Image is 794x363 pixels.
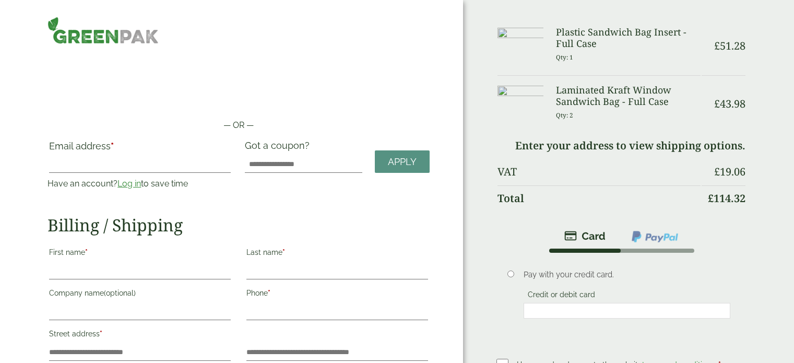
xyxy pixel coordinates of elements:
p: Have an account? to save time [48,178,232,190]
label: Email address [49,142,231,156]
span: £ [714,97,720,111]
a: Log in [117,179,141,189]
label: Last name [246,245,428,263]
p: — OR — [48,119,430,132]
bdi: 19.06 [714,165,745,179]
img: stripe.png [564,230,606,242]
bdi: 51.28 [714,39,745,53]
abbr: required [111,140,114,151]
span: Apply [388,156,417,168]
bdi: 114.32 [708,191,745,205]
bdi: 43.98 [714,97,745,111]
td: Enter your address to view shipping options. [497,133,745,158]
label: First name [49,245,231,263]
p: Pay with your credit card. [524,269,730,280]
abbr: required [268,289,270,297]
abbr: required [282,248,285,256]
iframe: Secure card payment input frame [527,306,727,315]
label: Company name [49,286,231,303]
th: VAT [497,159,701,184]
h3: Plastic Sandwich Bag Insert - Full Case [556,27,700,49]
img: GreenPak Supplies [48,17,158,44]
label: Phone [246,286,428,303]
label: Street address [49,326,231,344]
h3: Laminated Kraft Window Sandwich Bag - Full Case [556,85,700,107]
span: £ [708,191,714,205]
small: Qty: 2 [556,111,573,119]
small: Qty: 1 [556,53,573,61]
abbr: required [85,248,88,256]
img: ppcp-gateway.png [631,230,679,243]
th: Total [497,185,701,211]
h2: Billing / Shipping [48,215,430,235]
label: Credit or debit card [524,290,599,302]
iframe: Secure payment button frame [48,86,430,107]
abbr: required [100,330,102,338]
span: £ [714,39,720,53]
a: Apply [375,150,430,173]
span: £ [714,165,720,179]
label: Got a coupon? [245,140,314,156]
span: (optional) [104,289,136,297]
